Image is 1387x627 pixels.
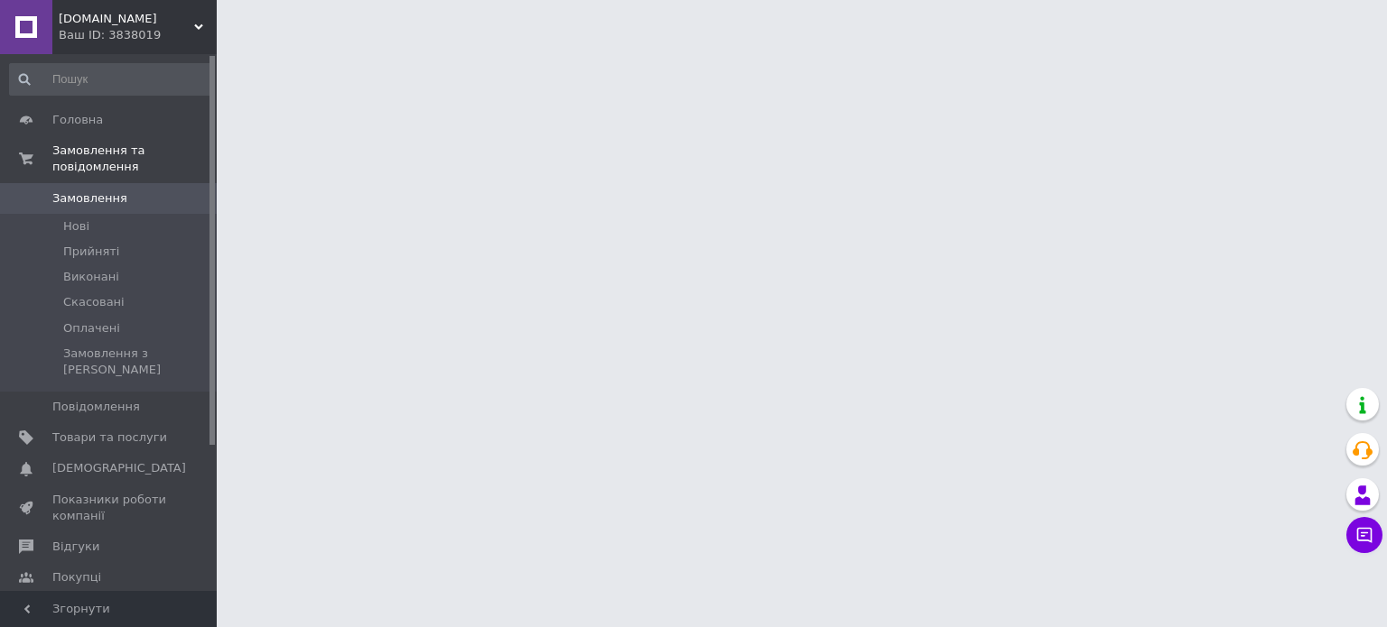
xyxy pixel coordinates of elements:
span: Товари та послуги [52,429,167,446]
span: Виконані [63,269,119,285]
span: Покупці [52,569,101,586]
span: [DEMOGRAPHIC_DATA] [52,460,186,476]
button: Чат з покупцем [1346,517,1382,553]
span: Повідомлення [52,399,140,415]
input: Пошук [9,63,213,96]
span: Нові [63,218,89,235]
span: Прийняті [63,244,119,260]
span: sokshop.com.ua [59,11,194,27]
span: Скасовані [63,294,125,310]
span: Замовлення та повідомлення [52,143,217,175]
span: Відгуки [52,539,99,555]
span: Замовлення [52,190,127,207]
span: Замовлення з [PERSON_NAME] [63,346,211,378]
span: Показники роботи компанії [52,492,167,524]
span: Оплачені [63,320,120,337]
span: Головна [52,112,103,128]
div: Ваш ID: 3838019 [59,27,217,43]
